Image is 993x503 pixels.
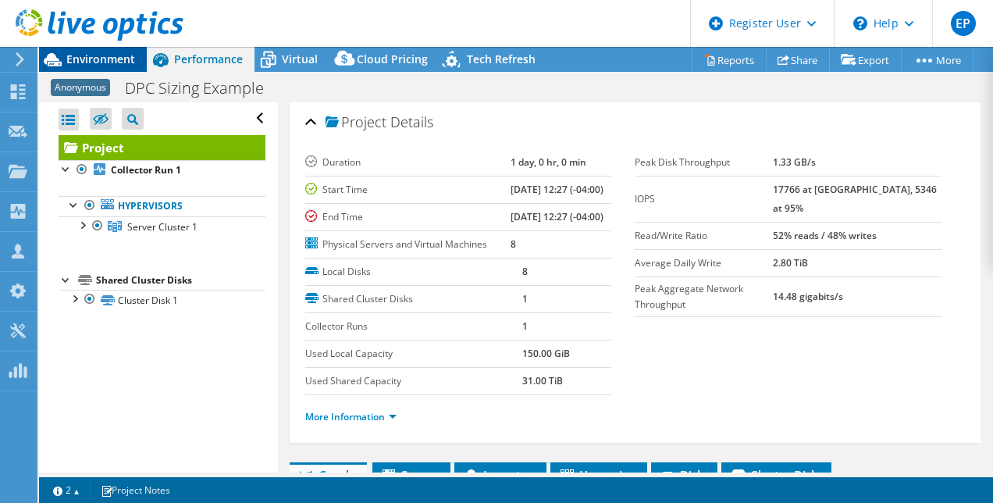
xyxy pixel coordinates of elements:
[635,255,773,271] label: Average Daily Write
[766,48,830,72] a: Share
[305,209,511,225] label: End Time
[692,48,767,72] a: Reports
[773,183,937,215] b: 17766 at [GEOGRAPHIC_DATA], 5346 at 95%
[773,155,816,169] b: 1.33 GB/s
[42,480,91,500] a: 2
[111,163,181,177] b: Collector Run 1
[282,52,318,66] span: Virtual
[96,271,265,290] div: Shared Cluster Disks
[59,160,265,180] a: Collector Run 1
[635,155,773,170] label: Peak Disk Throughput
[951,11,976,36] span: EP
[59,290,265,310] a: Cluster Disk 1
[305,182,511,198] label: Start Time
[90,480,181,500] a: Project Notes
[901,48,973,72] a: More
[305,410,397,423] a: More Information
[357,52,428,66] span: Cloud Pricing
[305,346,522,362] label: Used Local Capacity
[635,228,773,244] label: Read/Write Ratio
[118,80,288,97] h1: DPC Sizing Example
[174,52,243,66] span: Performance
[59,135,265,160] a: Project
[59,196,265,216] a: Hypervisors
[326,115,386,130] span: Project
[51,79,110,96] span: Anonymous
[829,48,902,72] a: Export
[522,292,528,305] b: 1
[127,220,198,234] span: Server Cluster 1
[773,229,877,242] b: 52% reads / 48% writes
[305,291,522,307] label: Shared Cluster Disks
[511,183,603,196] b: [DATE] 12:27 (-04:00)
[390,112,433,131] span: Details
[511,155,586,169] b: 1 day, 0 hr, 0 min
[511,210,603,223] b: [DATE] 12:27 (-04:00)
[59,216,265,237] a: Server Cluster 1
[522,347,570,360] b: 150.00 GiB
[297,467,359,483] span: Graphs
[729,467,824,483] span: Cluster Disks
[305,237,511,252] label: Physical Servers and Virtual Machines
[853,16,867,30] svg: \n
[305,155,511,170] label: Duration
[467,52,536,66] span: Tech Refresh
[305,373,522,389] label: Used Shared Capacity
[380,467,443,483] span: Servers
[659,467,710,483] span: Disks
[305,319,522,334] label: Collector Runs
[305,264,522,280] label: Local Disks
[773,290,843,303] b: 14.48 gigabits/s
[635,191,773,207] label: IOPS
[522,319,528,333] b: 1
[773,256,808,269] b: 2.80 TiB
[558,467,639,483] span: Hypervisor
[462,467,539,483] span: Inventory
[66,52,135,66] span: Environment
[522,374,563,387] b: 31.00 TiB
[635,281,773,312] label: Peak Aggregate Network Throughput
[522,265,528,278] b: 8
[511,237,516,251] b: 8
